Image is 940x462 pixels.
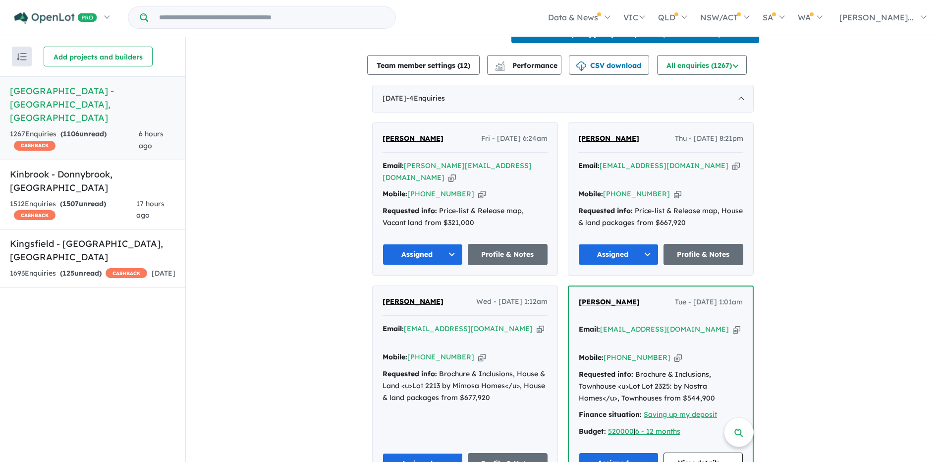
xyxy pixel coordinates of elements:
div: Brochure & Inclusions, Townhouse <u>Lot Lot 2325: by Nostra Homes</u>, Townhouses from $544,900 [579,369,743,404]
img: Openlot PRO Logo White [14,12,97,24]
a: [PERSON_NAME] [578,133,639,145]
button: CSV download [569,55,649,75]
strong: Requested info: [383,369,437,378]
strong: Finance situation: [579,410,642,419]
a: [EMAIL_ADDRESS][DOMAIN_NAME] [600,325,729,334]
a: [PERSON_NAME] [579,296,640,308]
span: 6 hours ago [139,129,164,150]
div: Price-list & Release map, Vacant land from $321,000 [383,205,548,229]
strong: Requested info: [578,206,633,215]
a: 520000 [608,427,634,436]
div: | [579,426,743,438]
span: [PERSON_NAME] [383,297,443,306]
a: Profile & Notes [664,244,744,265]
a: [EMAIL_ADDRESS][DOMAIN_NAME] [404,324,533,333]
button: Team member settings (12) [367,55,480,75]
strong: ( unread) [60,199,106,208]
a: [EMAIL_ADDRESS][DOMAIN_NAME] [600,161,728,170]
span: CASHBACK [14,210,55,220]
button: Copy [674,189,681,199]
strong: Mobile: [383,352,407,361]
strong: Requested info: [383,206,437,215]
button: Assigned [383,244,463,265]
span: Tue - [DATE] 1:01am [675,296,743,308]
span: 12 [460,61,468,70]
span: Wed - [DATE] 1:12am [476,296,548,308]
button: Assigned [578,244,659,265]
span: [PERSON_NAME]... [839,12,914,22]
strong: Email: [578,161,600,170]
input: Try estate name, suburb, builder or developer [150,7,393,28]
strong: Email: [383,324,404,333]
a: [PHONE_NUMBER] [604,353,670,362]
strong: Mobile: [383,189,407,198]
div: Brochure & Inclusions, House & Land <u>Lot 2213 by Mimosa Homes</u>, House & land packages from $... [383,368,548,404]
button: Add projects and builders [44,47,153,66]
a: [PHONE_NUMBER] [407,189,474,198]
img: line-chart.svg [496,61,504,67]
h5: [GEOGRAPHIC_DATA] - [GEOGRAPHIC_DATA] , [GEOGRAPHIC_DATA] [10,84,175,124]
button: Performance [487,55,561,75]
strong: ( unread) [60,269,102,278]
strong: ( unread) [60,129,107,138]
span: 17 hours ago [136,199,165,220]
h5: Kingsfield - [GEOGRAPHIC_DATA] , [GEOGRAPHIC_DATA] [10,237,175,264]
div: 1693 Enquir ies [10,268,147,280]
span: 1507 [62,199,79,208]
span: [PERSON_NAME] [383,134,443,143]
span: CASHBACK [14,141,55,151]
span: [PERSON_NAME] [578,134,639,143]
span: [PERSON_NAME] [579,297,640,306]
span: Fri - [DATE] 6:24am [481,133,548,145]
span: 1106 [63,129,79,138]
a: [PERSON_NAME] [383,296,443,308]
button: Copy [478,352,486,362]
button: Copy [733,324,740,335]
a: [PERSON_NAME][EMAIL_ADDRESS][DOMAIN_NAME] [383,161,532,182]
span: 125 [62,269,74,278]
strong: Email: [579,325,600,334]
span: Thu - [DATE] 8:21pm [675,133,743,145]
button: Copy [537,324,544,334]
a: [PHONE_NUMBER] [603,189,670,198]
img: download icon [576,61,586,71]
span: - 4 Enquir ies [406,94,445,103]
h5: Kinbrook - Donnybrook , [GEOGRAPHIC_DATA] [10,168,175,194]
span: [DATE] [152,269,175,278]
img: sort.svg [17,53,27,60]
strong: Mobile: [578,189,603,198]
a: 6 - 12 months [635,427,680,436]
span: CASHBACK [106,268,147,278]
div: 1267 Enquir ies [10,128,139,152]
div: [DATE] [372,85,754,113]
button: Copy [448,173,456,183]
span: Performance [497,61,557,70]
a: Profile & Notes [468,244,548,265]
a: Saving up my deposit [644,410,717,419]
div: Price-list & Release map, House & land packages from $667,920 [578,205,743,229]
button: Copy [478,189,486,199]
strong: Requested info: [579,370,633,379]
div: 1512 Enquir ies [10,198,136,222]
button: Copy [732,161,740,171]
img: bar-chart.svg [495,64,505,71]
a: [PERSON_NAME] [383,133,443,145]
strong: Mobile: [579,353,604,362]
a: [PHONE_NUMBER] [407,352,474,361]
button: Copy [674,352,682,363]
button: All enquiries (1267) [657,55,747,75]
strong: Budget: [579,427,606,436]
strong: Email: [383,161,404,170]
